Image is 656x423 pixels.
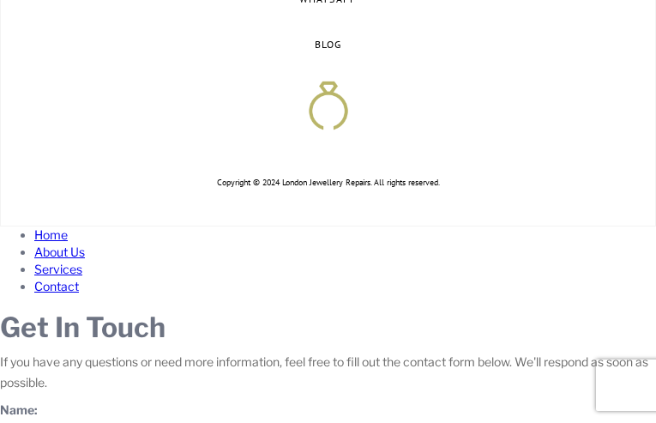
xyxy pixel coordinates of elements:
h4: Blog [315,34,341,54]
a: Blog [315,26,341,71]
a: Contact [34,279,79,293]
a: Home [34,227,68,242]
div: Copyright © 2024 London Jewellery Repairs. All rights reserved. [27,174,629,191]
a: Services [34,262,82,276]
a: About Us [34,245,85,259]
